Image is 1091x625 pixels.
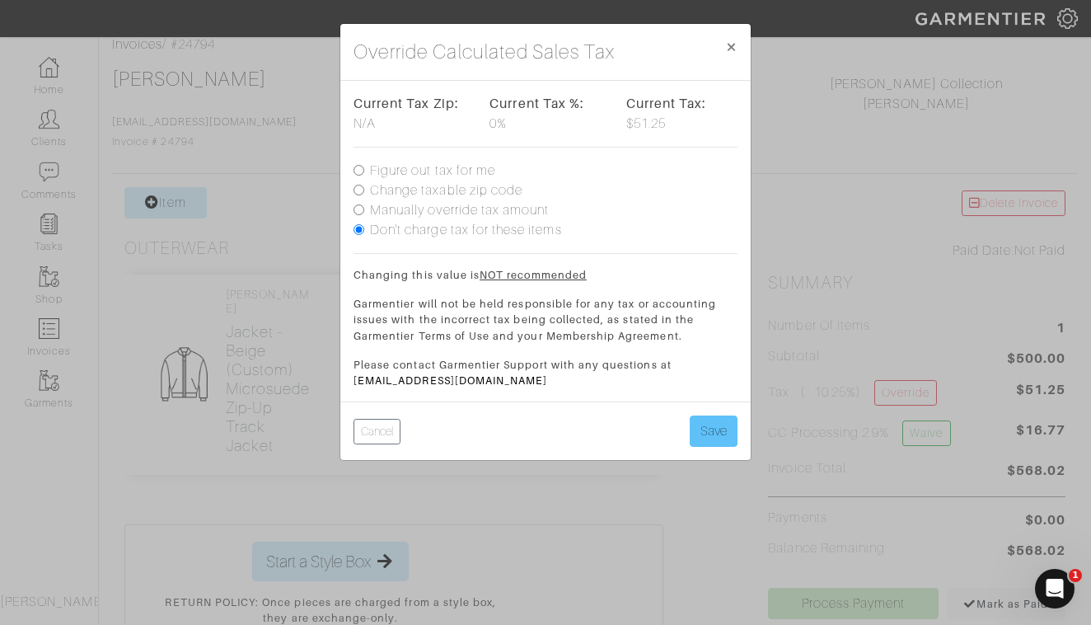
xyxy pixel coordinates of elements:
[480,269,587,281] u: NOT recommended
[354,94,465,134] div: N/A
[370,200,549,220] label: Manually override tax amount
[1069,569,1082,582] span: 1
[354,224,364,235] input: Don't charge tax for these items
[370,161,495,181] label: Figure out tax for me
[354,96,459,111] strong: Current Tax Zip:
[1035,569,1075,609] iframe: Intercom live chat
[354,185,364,195] input: Change taxable zip code
[690,416,737,447] button: Save
[489,94,601,134] div: 0%
[354,204,364,215] input: Manually override tax amount
[725,35,737,58] span: ×
[354,267,737,283] p: Changing this value is
[370,220,562,240] label: Don't charge tax for these items
[626,94,737,134] div: $51.25
[354,37,615,67] h4: Override Calculated Sales Tax
[354,165,364,176] input: Figure out tax for me
[354,374,547,387] a: [EMAIL_ADDRESS][DOMAIN_NAME]
[626,96,707,111] strong: Current Tax:
[354,296,737,344] p: Garmentier will not be held responsible for any tax or accounting issues with the incorrect tax b...
[370,181,522,200] label: Change taxable zip code
[354,357,737,388] p: Please contact Garmentier Support with any questions at
[489,96,584,111] strong: Current Tax %:
[354,419,400,444] button: Cancel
